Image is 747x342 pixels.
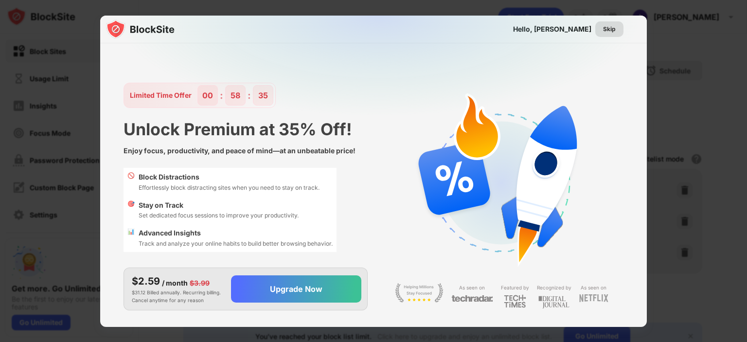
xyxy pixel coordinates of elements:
div: Upgrade Now [270,284,322,294]
div: Set dedicated focus sessions to improve your productivity. [139,211,299,220]
img: light-netflix.svg [579,294,608,302]
div: / month [162,278,188,288]
div: 📊 [127,228,135,248]
div: $2.59 [132,274,160,288]
div: Skip [603,24,616,34]
img: gradient.svg [106,16,653,208]
img: light-techradar.svg [451,294,493,303]
img: light-digital-journal.svg [538,294,569,310]
div: 🎯 [127,200,135,220]
div: Track and analyze your online habits to build better browsing behavior. [139,239,333,248]
div: Advanced Insights [139,228,333,238]
div: $3.99 [190,278,210,288]
img: light-techtimes.svg [504,294,526,308]
div: Recognized by [537,283,571,292]
img: light-stay-focus.svg [395,283,444,303]
div: Featured by [501,283,529,292]
div: As seen on [581,283,606,292]
div: $31.12 Billed annually. Recurring billing. Cancel anytime for any reason [132,274,223,304]
div: As seen on [459,283,485,292]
